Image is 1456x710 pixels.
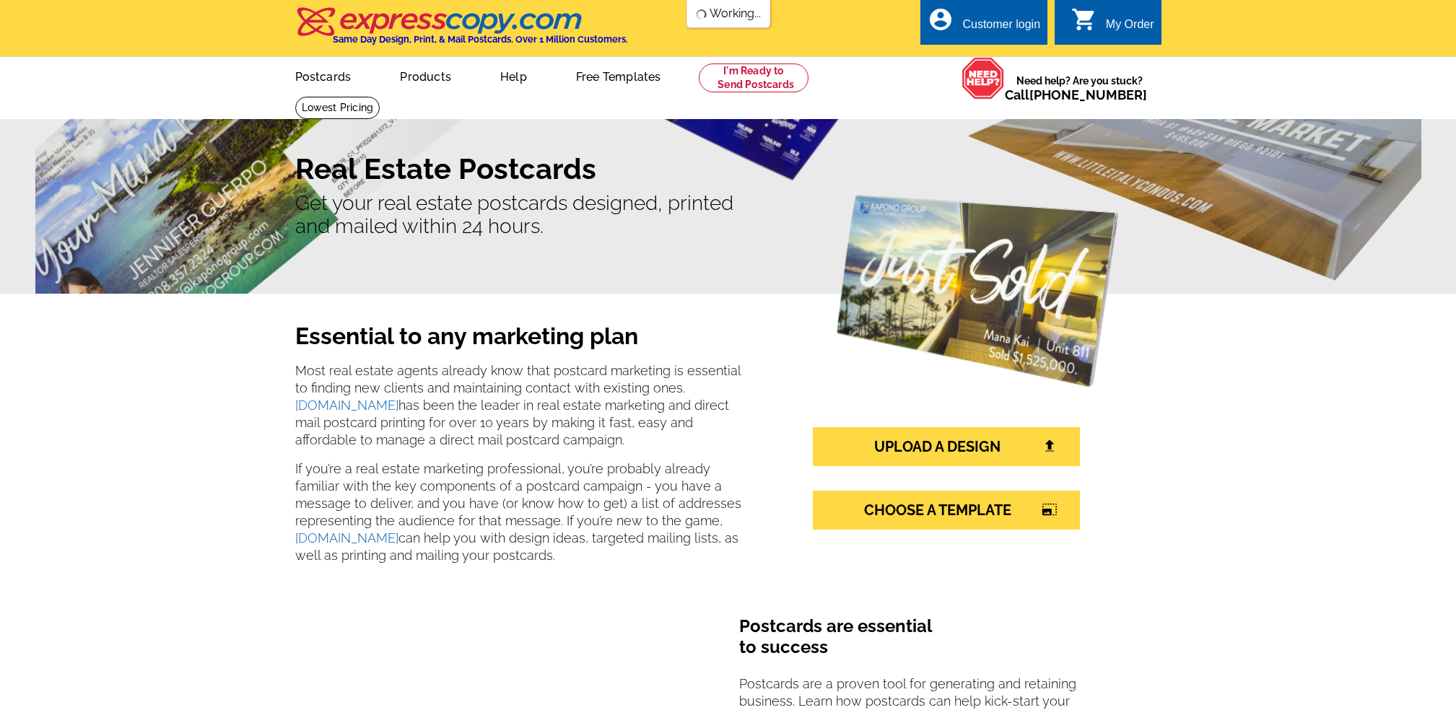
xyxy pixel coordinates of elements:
a: Same Day Design, Print, & Mail Postcards. Over 1 Million Customers. [295,17,628,45]
a: Products [377,58,474,92]
img: real-estate-postcards.png [837,195,1118,387]
a: [DOMAIN_NAME] [295,398,398,413]
p: Most real estate agents already know that postcard marketing is essential to finding new clients ... [295,362,746,449]
a: [PHONE_NUMBER] [1029,87,1147,102]
i: account_circle [928,6,954,32]
a: [DOMAIN_NAME] [295,530,398,545]
h4: Same Day Design, Print, & Mail Postcards. Over 1 Million Customers. [333,34,628,45]
h1: Real Estate Postcards [295,152,1161,186]
a: UPLOAD A DESIGN [813,427,1080,466]
p: If you’re a real estate marketing professional, you’re probably already familiar with the key com... [295,460,746,564]
a: Free Templates [553,58,684,92]
i: photo_size_select_large [1042,503,1058,516]
a: account_circle Customer login [928,16,1040,34]
h2: Essential to any marketing plan [295,323,746,356]
h4: Postcards are essential to success [739,616,1097,670]
a: shopping_cart My Order [1071,16,1154,34]
div: Customer login [962,18,1040,38]
a: Help [477,58,550,92]
div: My Order [1106,18,1154,38]
img: loading... [695,9,707,20]
a: Postcards [272,58,375,92]
i: shopping_cart [1071,6,1097,32]
span: Need help? Are you stuck? [1005,74,1154,102]
a: CHOOSE A TEMPLATEphoto_size_select_large [813,491,1080,530]
span: Call [1005,87,1147,102]
p: Get your real estate postcards designed, printed and mailed within 24 hours. [295,192,1161,238]
img: help [962,57,1005,100]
